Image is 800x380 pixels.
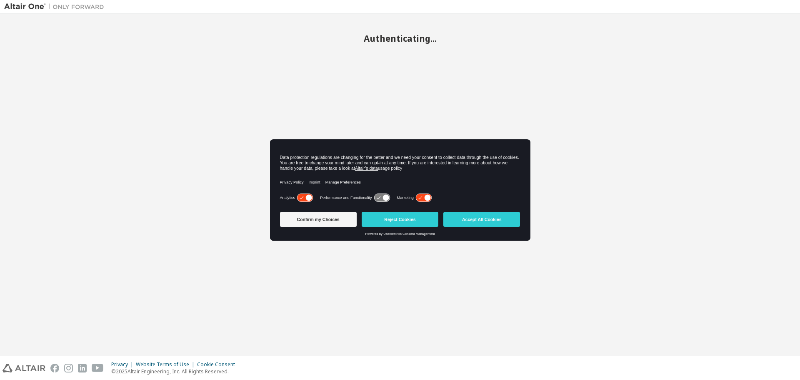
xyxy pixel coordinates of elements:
[111,368,240,375] p: © 2025 Altair Engineering, Inc. All Rights Reserved.
[4,33,796,44] h2: Authenticating...
[92,364,104,372] img: youtube.svg
[4,3,108,11] img: Altair One
[2,364,45,372] img: altair_logo.svg
[64,364,73,372] img: instagram.svg
[197,361,240,368] div: Cookie Consent
[50,364,59,372] img: facebook.svg
[111,361,136,368] div: Privacy
[78,364,87,372] img: linkedin.svg
[136,361,197,368] div: Website Terms of Use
